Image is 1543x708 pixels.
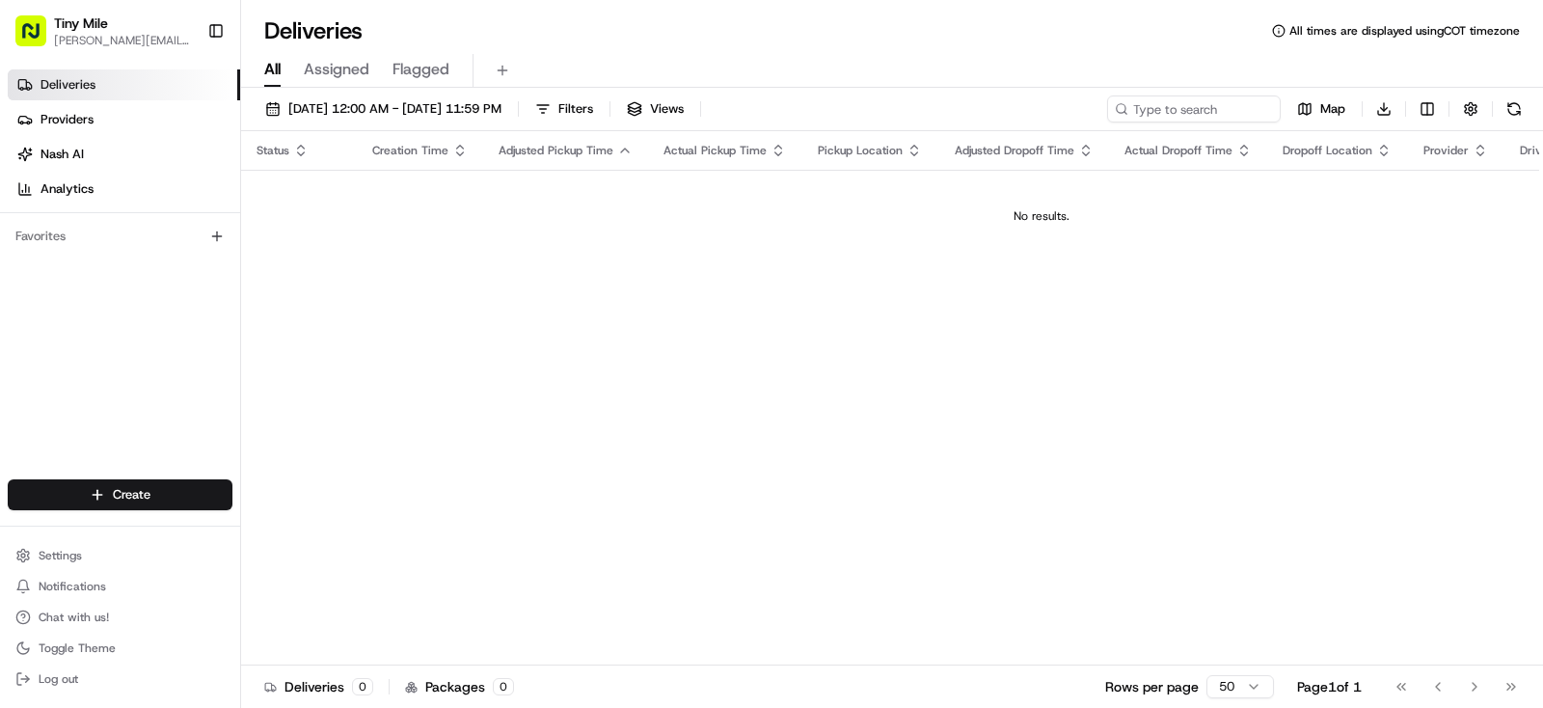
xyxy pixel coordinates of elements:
[499,143,613,158] span: Adjusted Pickup Time
[352,678,373,695] div: 0
[39,640,116,656] span: Toggle Theme
[8,542,232,569] button: Settings
[527,95,602,123] button: Filters
[54,33,192,48] button: [PERSON_NAME][EMAIL_ADDRESS]
[304,58,369,81] span: Assigned
[66,204,244,219] div: We're available if you need us!
[372,143,448,158] span: Creation Time
[1297,677,1362,696] div: Page 1 of 1
[1289,23,1520,39] span: All times are displayed using COT timezone
[8,604,232,631] button: Chat with us!
[12,272,155,307] a: 📗Knowledge Base
[1501,95,1528,123] button: Refresh
[257,95,510,123] button: [DATE] 12:00 AM - [DATE] 11:59 PM
[8,174,240,204] a: Analytics
[8,104,240,135] a: Providers
[182,280,310,299] span: API Documentation
[41,180,94,198] span: Analytics
[136,326,233,341] a: Powered byPylon
[618,95,692,123] button: Views
[163,282,178,297] div: 💻
[8,69,240,100] a: Deliveries
[39,671,78,687] span: Log out
[19,184,54,219] img: 1736555255976-a54dd68f-1ca7-489b-9aae-adbdc363a1c4
[8,635,232,662] button: Toggle Theme
[66,184,316,204] div: Start new chat
[19,19,58,58] img: Nash
[8,666,232,693] button: Log out
[39,579,106,594] span: Notifications
[41,76,95,94] span: Deliveries
[50,124,318,145] input: Clear
[192,327,233,341] span: Pylon
[1283,143,1372,158] span: Dropoff Location
[1320,100,1345,118] span: Map
[393,58,449,81] span: Flagged
[1288,95,1354,123] button: Map
[405,677,514,696] div: Packages
[8,479,232,510] button: Create
[1124,143,1232,158] span: Actual Dropoff Time
[8,573,232,600] button: Notifications
[663,143,767,158] span: Actual Pickup Time
[8,221,232,252] div: Favorites
[818,143,903,158] span: Pickup Location
[39,548,82,563] span: Settings
[8,8,200,54] button: Tiny Mile[PERSON_NAME][EMAIL_ADDRESS]
[19,282,35,297] div: 📗
[39,610,109,625] span: Chat with us!
[1105,677,1199,696] p: Rows per page
[1107,95,1281,123] input: Type to search
[41,111,94,128] span: Providers
[558,100,593,118] span: Filters
[113,486,150,504] span: Create
[955,143,1074,158] span: Adjusted Dropoff Time
[39,280,148,299] span: Knowledge Base
[155,272,317,307] a: 💻API Documentation
[264,677,373,696] div: Deliveries
[19,77,351,108] p: Welcome 👋
[288,100,501,118] span: [DATE] 12:00 AM - [DATE] 11:59 PM
[493,678,514,695] div: 0
[8,139,240,170] a: Nash AI
[41,146,84,163] span: Nash AI
[264,58,281,81] span: All
[257,143,289,158] span: Status
[264,15,363,46] h1: Deliveries
[650,100,684,118] span: Views
[328,190,351,213] button: Start new chat
[1423,143,1469,158] span: Provider
[54,14,108,33] button: Tiny Mile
